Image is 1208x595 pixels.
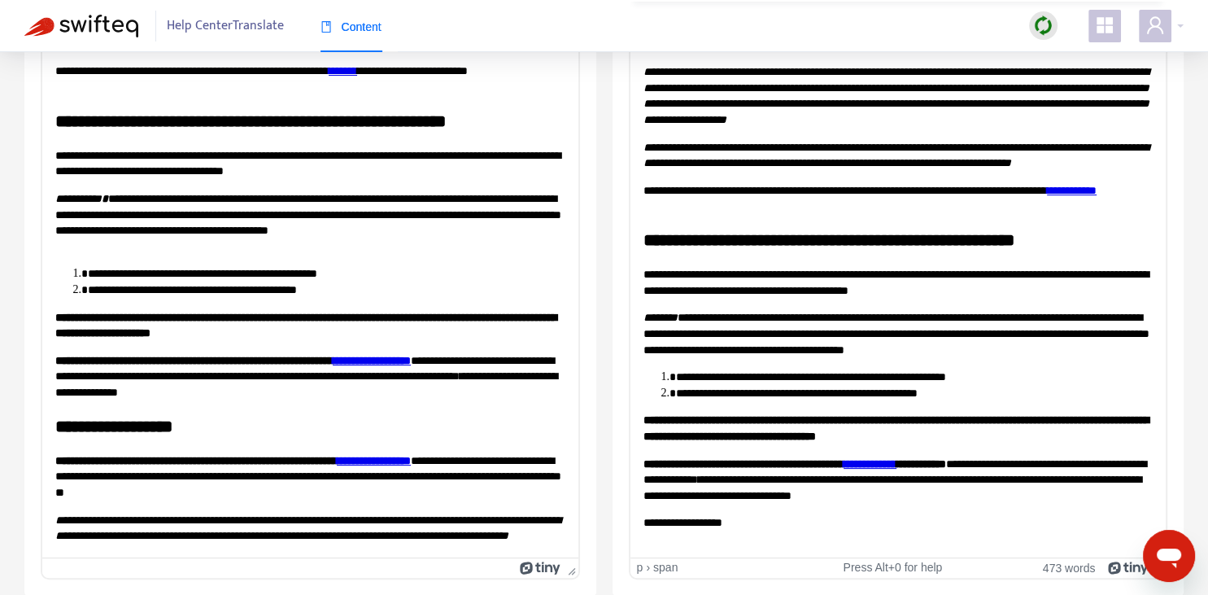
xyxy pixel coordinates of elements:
[1033,15,1053,36] img: sync.dc5367851b00ba804db3.png
[321,21,332,33] span: book
[646,561,650,575] div: ›
[561,558,578,578] div: Press the Up and Down arrow keys to resize the editor.
[653,561,678,575] div: span
[167,11,284,42] span: Help Center Translate
[1108,561,1149,574] a: Powered by Tiny
[637,561,643,575] div: p
[321,20,382,33] span: Content
[1043,561,1096,575] button: 473 words
[24,15,138,37] img: Swifteq
[1145,15,1165,35] span: user
[520,561,560,574] a: Powered by Tiny
[807,561,978,575] div: Press Alt+0 for help
[630,2,1167,558] iframe: Rich Text Area
[1143,530,1195,582] iframe: Button to launch messaging window
[1095,15,1114,35] span: appstore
